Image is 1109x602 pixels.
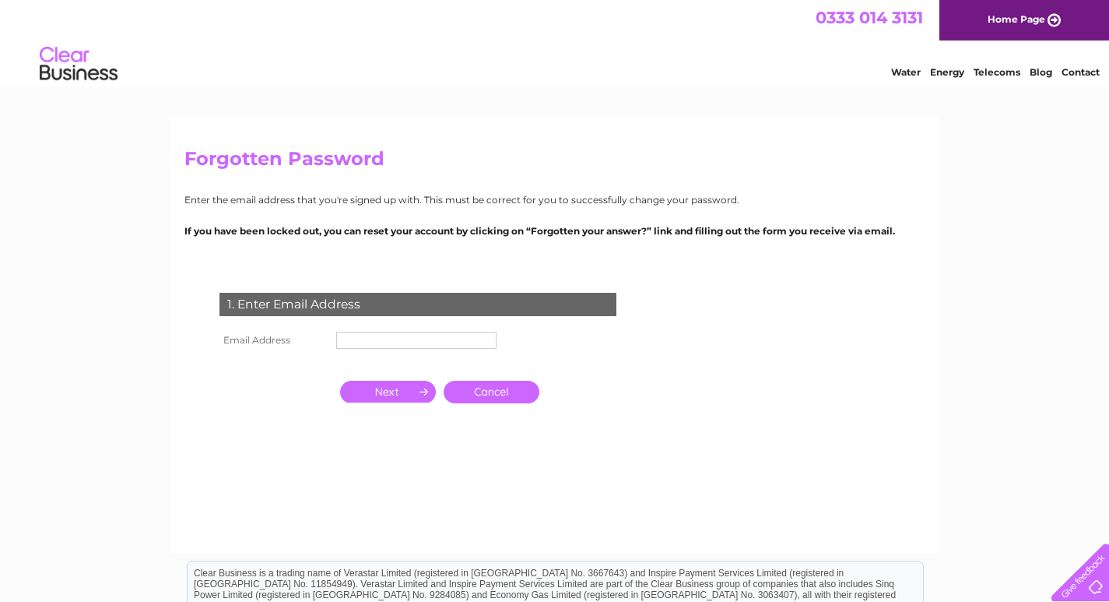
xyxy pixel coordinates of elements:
a: Energy [930,66,964,78]
div: 1. Enter Email Address [219,293,616,316]
img: logo.png [39,40,118,88]
th: Email Address [216,328,332,353]
div: Clear Business is a trading name of Verastar Limited (registered in [GEOGRAPHIC_DATA] No. 3667643... [188,9,923,76]
a: Telecoms [974,66,1020,78]
p: Enter the email address that you're signed up with. This must be correct for you to successfully ... [184,192,925,207]
a: Water [891,66,921,78]
a: 0333 014 3131 [816,8,923,27]
a: Contact [1062,66,1100,78]
h2: Forgotten Password [184,148,925,178]
a: Cancel [444,381,539,403]
p: If you have been locked out, you can reset your account by clicking on “Forgotten your answer?” l... [184,224,925,238]
a: Blog [1030,66,1052,78]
